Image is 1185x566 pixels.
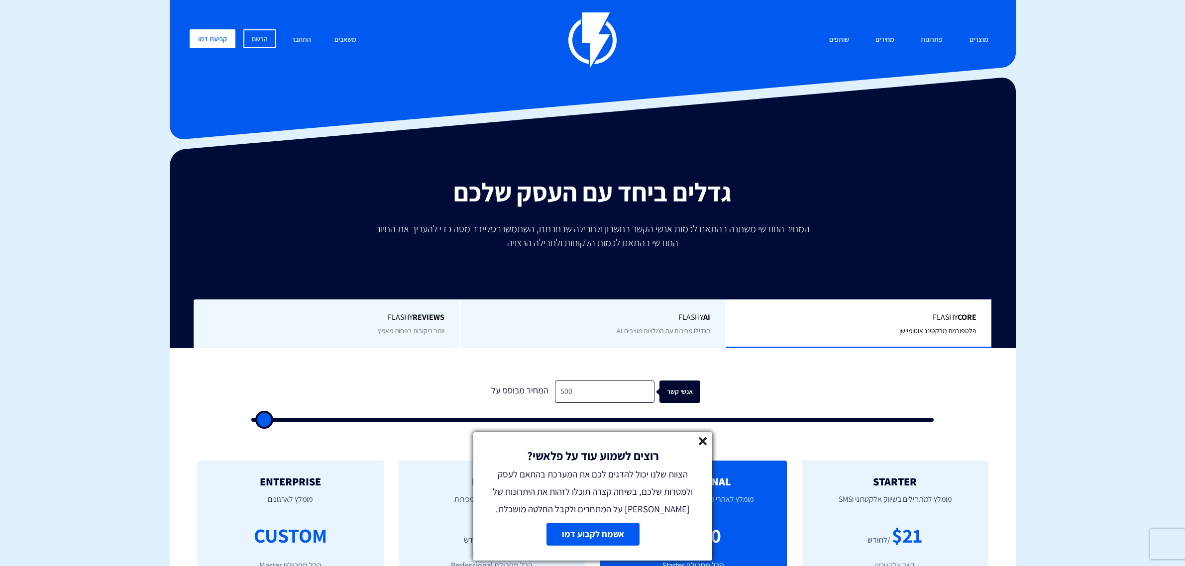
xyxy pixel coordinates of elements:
[475,312,711,323] span: Flashy
[958,312,976,322] b: Core
[378,326,444,335] span: יותר ביקורות בפחות מאמץ
[254,521,327,550] div: CUSTOM
[190,29,235,48] a: קביעת דמו
[703,312,710,322] b: AI
[212,475,369,487] h2: ENTERPRISE
[327,29,364,51] a: משאבים
[899,326,976,335] span: פלטפורמת מרקטינג אוטומיישן
[913,29,950,51] a: פתרונות
[177,178,1008,206] h2: גדלים ביחד עם העסק שלכם
[668,380,709,403] div: אנשי קשר
[209,312,444,323] span: Flashy
[414,487,570,521] p: מומלץ לצוותי שיווק ומכירות
[817,487,973,521] p: מומלץ למתחילים בשיווק אלקטרוני וSMS
[962,29,996,51] a: מוצרים
[867,535,890,546] div: /לחודש
[822,29,857,51] a: שותפים
[413,312,444,322] b: REVIEWS
[212,487,369,521] p: מומלץ לארגונים
[741,312,976,323] span: Flashy
[485,380,555,403] div: המחיר מבוסס על
[817,475,973,487] h2: STARTER
[243,29,276,48] a: הרשם
[617,326,710,335] span: הגדילו מכירות עם המלצות מוצרים AI
[369,222,817,250] p: המחיר החודשי משתנה בהתאם לכמות אנשי הקשר בחשבון ולחבילה שבחרתם, השתמשו בסליידר מטה כדי להעריך את ...
[892,521,922,550] div: $21
[464,535,487,546] div: /לחודש
[284,29,319,51] a: התחבר
[868,29,902,51] a: מחירים
[414,475,570,487] h2: MASTER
